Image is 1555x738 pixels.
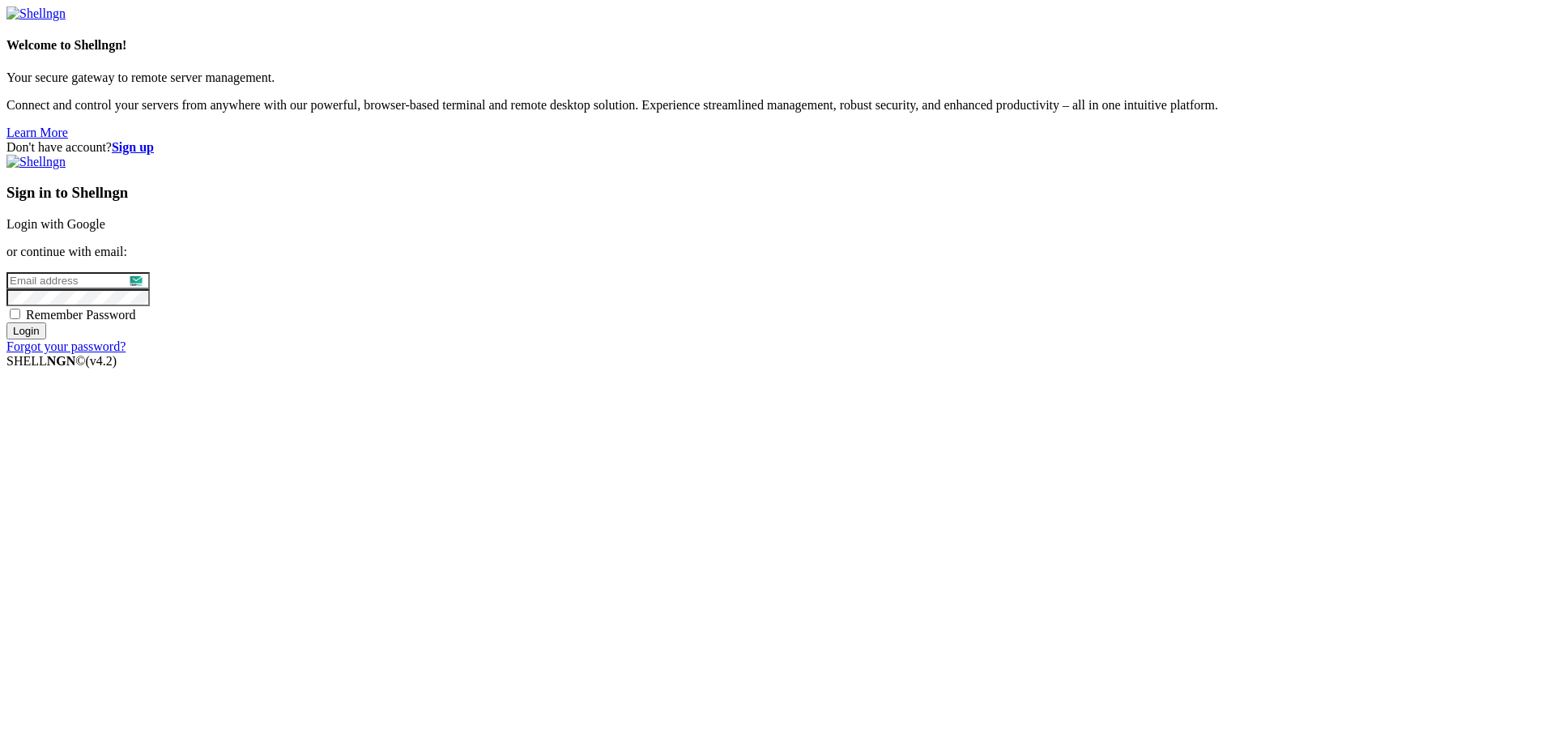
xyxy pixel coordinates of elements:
a: Forgot your password? [6,339,126,353]
span: Remember Password [26,308,136,322]
input: Remember Password [10,309,20,319]
p: or continue with email: [6,245,1549,259]
h4: Welcome to Shellngn! [6,38,1549,53]
img: Shellngn [6,155,66,169]
p: Your secure gateway to remote server management. [6,70,1549,85]
span: SHELL © [6,354,117,368]
a: Learn More [6,126,68,139]
input: Email address [6,272,150,289]
input: Login [6,322,46,339]
a: Login with Google [6,217,105,231]
a: Sign up [112,140,154,154]
span: 4.2.0 [86,354,117,368]
b: NGN [47,354,76,368]
img: Shellngn [6,6,66,21]
h3: Sign in to Shellngn [6,184,1549,202]
div: Don't have account? [6,140,1549,155]
p: Connect and control your servers from anywhere with our powerful, browser-based terminal and remo... [6,98,1549,113]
